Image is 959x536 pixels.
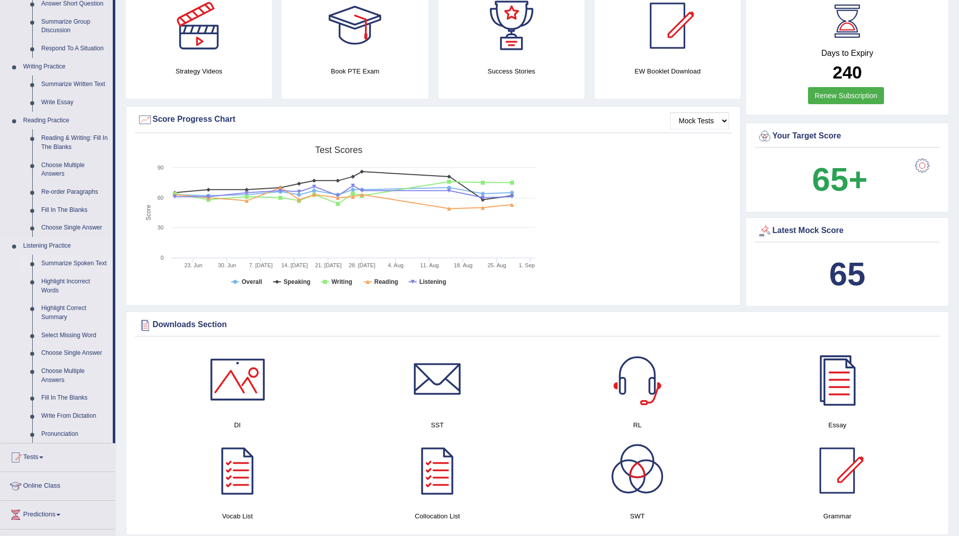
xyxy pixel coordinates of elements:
[757,129,937,144] div: Your Target Score
[829,256,865,292] b: 65
[19,237,113,255] a: Listening Practice
[283,278,310,285] tspan: Speaking
[19,58,113,76] a: Writing Practice
[37,75,113,94] a: Summarize Written Text
[158,165,164,171] text: 90
[37,13,113,40] a: Summarize Group Discussion
[812,161,867,198] b: 65+
[37,129,113,156] a: Reading & Writing: Fill In The Blanks
[454,262,472,268] tspan: 18. Aug
[543,420,732,430] h4: RL
[808,87,884,104] a: Renew Subscription
[37,273,113,299] a: Highlight Incorrect Words
[37,327,113,345] a: Select Missing Word
[242,278,262,285] tspan: Overall
[757,223,937,239] div: Latest Mock Score
[158,224,164,231] text: 30
[438,66,584,76] h4: Success Stories
[137,318,937,333] div: Downloads Section
[37,362,113,389] a: Choose Multiple Answers
[342,511,532,521] h4: Collocation List
[281,262,308,268] tspan: 14. [DATE]
[342,420,532,430] h4: SST
[37,255,113,273] a: Summarize Spoken Text
[158,195,164,201] text: 60
[388,262,404,268] tspan: 4. Aug
[420,262,438,268] tspan: 11. Aug
[419,278,446,285] tspan: Listening
[1,443,115,469] a: Tests
[126,66,272,76] h4: Strategy Videos
[142,420,332,430] h4: DI
[487,262,506,268] tspan: 25. Aug
[184,262,202,268] tspan: 23. Jun
[142,511,332,521] h4: Vocab List
[137,112,729,127] div: Score Progress Chart
[1,501,115,526] a: Predictions
[37,94,113,112] a: Write Essay
[315,145,362,155] tspan: Test scores
[37,219,113,237] a: Choose Single Answer
[19,112,113,130] a: Reading Practice
[757,49,937,58] h4: Days to Expiry
[519,262,535,268] tspan: 1. Sep
[37,407,113,425] a: Write From Dictation
[37,183,113,201] a: Re-order Paragraphs
[595,66,741,76] h4: EW Booklet Download
[37,40,113,58] a: Respond To A Situation
[743,420,932,430] h4: Essay
[37,389,113,407] a: Fill In The Blanks
[349,262,376,268] tspan: 28. [DATE]
[37,157,113,183] a: Choose Multiple Answers
[161,255,164,261] text: 0
[331,278,352,285] tspan: Writing
[37,425,113,443] a: Pronunciation
[543,511,732,521] h4: SWT
[1,472,115,497] a: Online Class
[743,511,932,521] h4: Grammar
[145,205,152,221] tspan: Score
[37,299,113,326] a: Highlight Correct Summary
[249,262,273,268] tspan: 7. [DATE]
[282,66,428,76] h4: Book PTE Exam
[375,278,398,285] tspan: Reading
[315,262,342,268] tspan: 21. [DATE]
[37,344,113,362] a: Choose Single Answer
[833,62,862,82] b: 240
[218,262,236,268] tspan: 30. Jun
[37,201,113,219] a: Fill In The Blanks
